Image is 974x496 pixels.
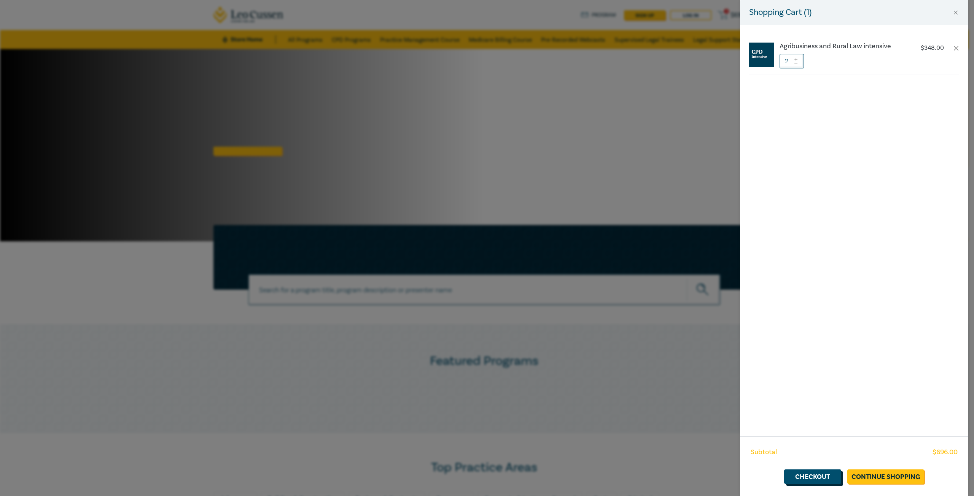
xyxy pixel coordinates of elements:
[749,6,812,19] h5: Shopping Cart ( 1 )
[749,43,774,67] img: CPD%20Intensive.jpg
[751,447,777,457] span: Subtotal
[847,469,924,484] a: Continue Shopping
[933,447,958,457] span: $ 696.00
[952,9,959,16] button: Close
[780,54,804,68] input: 1
[780,43,906,50] a: Agribusiness and Rural Law intensive
[921,44,944,52] p: $ 348.00
[784,469,841,484] a: Checkout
